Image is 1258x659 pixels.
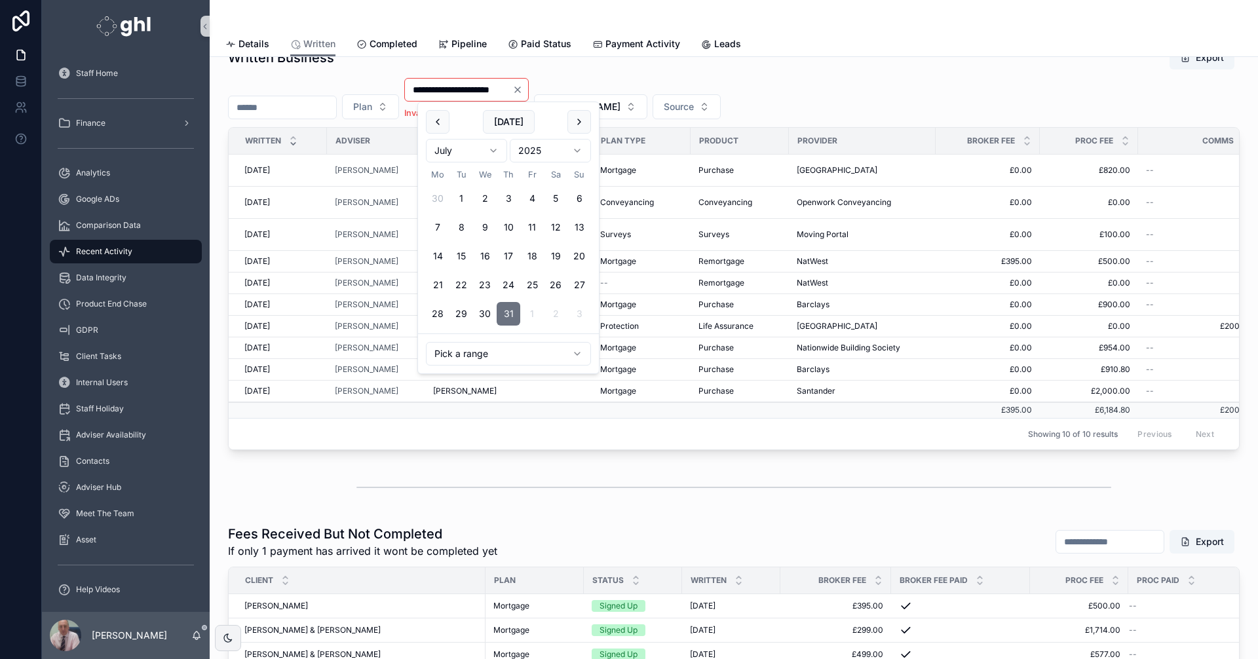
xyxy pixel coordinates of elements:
[600,343,636,353] span: Mortgage
[600,278,683,288] a: --
[244,165,270,176] span: [DATE]
[493,601,529,611] span: Mortgage
[544,216,567,239] button: Saturday, 12 July 2025
[698,165,781,176] a: Purchase
[50,423,202,447] a: Adviser Availability
[244,601,478,611] a: [PERSON_NAME]
[698,256,744,267] span: Remortgage
[698,343,734,353] span: Purchase
[1170,46,1234,69] button: Export
[943,299,1032,310] a: £0.00
[1146,165,1251,176] a: --
[600,343,683,353] a: Mortgage
[1146,229,1154,240] span: --
[76,68,118,79] span: Staff Home
[244,229,319,240] a: [DATE]
[244,165,319,176] a: [DATE]
[76,273,126,283] span: Data Integrity
[473,216,497,239] button: Wednesday, 9 July 2025
[76,584,120,595] span: Help Videos
[497,187,520,210] button: Thursday, 3 July 2025
[698,386,781,396] a: Purchase
[1048,197,1130,208] a: £0.00
[1146,299,1251,310] a: --
[76,430,146,440] span: Adviser Availability
[1048,343,1130,353] a: £954.00
[698,256,781,267] a: Remortgage
[244,256,319,267] a: [DATE]
[335,343,398,353] span: [PERSON_NAME]
[335,278,398,288] a: [PERSON_NAME]
[473,244,497,268] button: Wednesday, 16 July 2025
[497,244,520,268] button: Thursday, 17 July 2025
[797,197,891,208] span: Openwork Conveyancing
[493,625,529,635] span: Mortgage
[76,246,132,257] span: Recent Activity
[244,386,270,396] span: [DATE]
[449,187,473,210] button: Tuesday, 1 July 2025
[943,256,1032,267] span: £395.00
[76,351,121,362] span: Client Tasks
[690,625,715,635] span: [DATE]
[238,37,269,50] span: Details
[335,364,417,375] a: [PERSON_NAME]
[76,482,121,493] span: Adviser Hub
[544,187,567,210] button: Saturday, 5 July 2025
[797,321,928,331] a: [GEOGRAPHIC_DATA]
[50,528,202,552] a: Asset
[244,299,319,310] a: [DATE]
[244,343,270,353] span: [DATE]
[50,345,202,368] a: Client Tasks
[76,377,128,388] span: Internal Users
[244,278,319,288] a: [DATE]
[335,299,417,310] a: [PERSON_NAME]
[797,278,928,288] a: NatWest
[335,165,398,176] span: [PERSON_NAME]
[335,386,417,396] a: [PERSON_NAME]
[244,601,308,611] span: [PERSON_NAME]
[592,32,680,58] a: Payment Activity
[600,624,638,636] div: Signed Up
[335,299,398,310] span: [PERSON_NAME]
[335,256,417,267] a: [PERSON_NAME]
[449,216,473,239] button: Tuesday, 8 July 2025
[698,197,781,208] a: Conveyancing
[50,240,202,263] a: Recent Activity
[50,214,202,237] a: Comparison Data
[244,625,381,635] span: [PERSON_NAME] & [PERSON_NAME]
[473,187,497,210] button: Wednesday, 2 July 2025
[1038,625,1120,635] span: £1,714.00
[1129,625,1247,635] a: --
[1146,278,1154,288] span: --
[244,343,319,353] a: [DATE]
[788,601,883,611] a: £395.00
[943,386,1032,396] a: £0.00
[50,449,202,473] a: Contacts
[534,94,647,119] button: Select Button
[497,273,520,297] button: Thursday, 24 July 2025
[483,110,535,134] button: [DATE]
[1146,364,1154,375] span: --
[96,16,155,37] img: App logo
[1146,321,1251,331] a: £200.68
[335,321,398,331] a: [PERSON_NAME]
[698,299,781,310] a: Purchase
[520,302,544,326] button: Friday, 1 August 2025, selected
[335,364,398,375] a: [PERSON_NAME]
[50,161,202,185] a: Analytics
[788,625,883,635] a: £299.00
[1048,321,1130,331] a: £0.00
[473,273,497,297] button: Wednesday, 23 July 2025
[290,32,335,57] a: Written
[50,111,202,135] a: Finance
[797,299,928,310] a: Barclays
[1129,625,1137,635] span: --
[404,107,529,119] p: Invalid date range
[370,37,417,50] span: Completed
[943,321,1032,331] a: £0.00
[244,299,270,310] span: [DATE]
